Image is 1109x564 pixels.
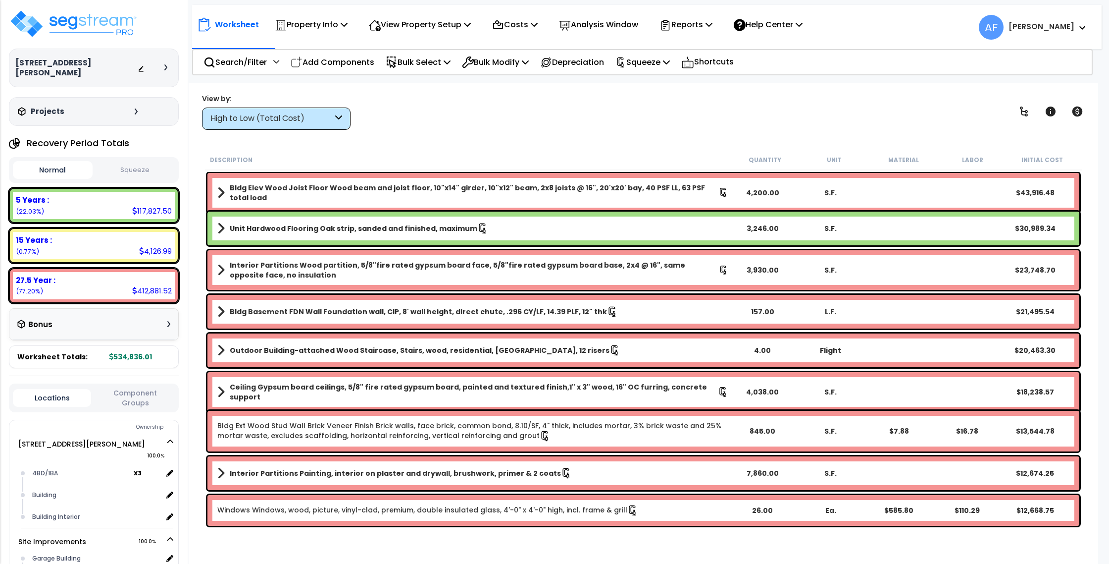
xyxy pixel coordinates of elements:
b: 15 Years : [16,235,52,245]
small: 22.03058466463393% [16,207,44,216]
p: View Property Setup [369,18,471,31]
div: S.F. [797,188,865,198]
small: 77.19777881074238% [16,287,43,295]
div: S.F. [797,224,865,233]
div: View by: [202,94,351,104]
h3: Bonus [28,321,52,329]
div: Shortcuts [676,50,739,74]
a: Assembly Title [217,382,728,402]
b: Bldg Elev Wood Joist Floor Wood beam and joist floor, 10"x14" girder, 10"x12" beam, 2x8 joists @ ... [230,183,718,203]
div: L.F. [797,307,865,317]
small: Labor [962,156,983,164]
div: 4,038.00 [728,387,797,397]
h4: Recovery Period Totals [27,138,129,148]
p: Search/Filter [203,56,267,69]
p: Reports [659,18,712,31]
a: Assembly Title [217,183,728,203]
p: Add Components [291,56,374,69]
div: S.F. [797,468,865,478]
span: 100.0% [147,450,173,462]
p: Shortcuts [681,55,734,69]
div: $12,674.25 [1001,468,1069,478]
small: Unit [827,156,842,164]
a: Assembly Title [217,305,728,319]
span: location multiplier [134,467,162,479]
b: Unit Hardwood Flooring Oak strip, sanded and finished, maximum [230,224,477,233]
p: Help Center [734,18,803,31]
p: Depreciation [540,56,604,69]
button: Component Groups [96,388,174,408]
div: $16.78 [933,426,1001,436]
a: Individual Item [217,505,638,516]
b: Interior Partitions Painting, interior on plaster and drywall, brushwork, primer & 2 coats [230,468,561,478]
div: Building [30,489,162,501]
div: S.F. [797,387,865,397]
div: Add Components [285,51,380,74]
div: 4BD/1BA [30,467,134,479]
div: High to Low (Total Cost) [210,113,333,124]
p: Bulk Select [386,56,451,69]
small: Material [888,156,919,164]
b: Ceiling Gypsum board ceilings, 5/8" fire rated gypsum board, painted and textured finish,1" x 3" ... [230,382,718,402]
a: Assembly Title [217,343,728,357]
small: 0.7716365246236879% [16,247,39,256]
div: $43,916.48 [1001,188,1069,198]
div: Flight [797,345,865,355]
div: $20,463.30 [1001,345,1069,355]
h3: [STREET_ADDRESS][PERSON_NAME] [15,58,138,78]
div: 3,930.00 [728,265,797,275]
p: Bulk Modify [462,56,529,69]
b: x [134,468,142,478]
div: $585.80 [865,506,933,515]
div: 845.00 [728,426,797,436]
h3: Projects [31,107,64,116]
a: Assembly Title [217,222,728,235]
div: S.F. [797,265,865,275]
div: 4,126.99 [139,246,172,256]
b: Interior Partitions Wood partition, 5/8"fire rated gypsum board face, 5/8"fire rated gypsum board... [230,260,719,280]
div: S.F. [797,426,865,436]
p: Property Info [275,18,348,31]
div: Depreciation [535,51,609,74]
b: 534,836.01 [109,352,152,362]
p: Costs [492,18,538,31]
div: Ea. [797,506,865,515]
div: $21,495.54 [1001,307,1069,317]
small: Description [210,156,252,164]
div: $12,668.75 [1001,506,1069,515]
a: Individual Item [217,421,728,442]
span: 100.0% [139,536,165,548]
div: Ownership [29,421,178,433]
a: Site Improvements 100.0% [18,537,86,547]
div: Building Interior [30,511,162,523]
div: 3,246.00 [728,224,797,233]
b: Bldg Basement FDN Wall Foundation wall, CIP, 8' wall height, direct chute, .296 CY/LF, 14.39 PLF,... [230,307,607,317]
span: Worksheet Totals: [17,352,88,362]
a: Assembly Title [217,260,728,280]
small: 3 [138,469,142,477]
b: 5 Years : [16,195,49,205]
div: $13,544.78 [1001,426,1069,436]
div: $110.29 [933,506,1001,515]
small: Initial Cost [1021,156,1063,164]
div: 4,200.00 [728,188,797,198]
b: [PERSON_NAME] [1008,21,1074,32]
a: [STREET_ADDRESS][PERSON_NAME] 100.0% [18,439,145,449]
div: 117,827.50 [132,206,172,216]
b: 27.5 Year : [16,275,55,285]
div: 4.00 [728,345,797,355]
small: Quantity [749,156,781,164]
div: 157.00 [728,307,797,317]
a: Assembly Title [217,466,728,480]
div: 412,881.52 [132,285,172,296]
img: logo_pro_r.png [9,9,138,39]
div: 7,860.00 [728,468,797,478]
button: Squeeze [95,162,175,179]
button: Locations [13,389,91,407]
span: AF [979,15,1004,40]
p: Worksheet [215,18,259,31]
div: $30,989.34 [1001,224,1069,233]
p: Analysis Window [559,18,638,31]
b: Outdoor Building-attached Wood Staircase, Stairs, wood, residential, [GEOGRAPHIC_DATA], 12 risers [230,345,609,355]
button: Normal [13,161,93,179]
